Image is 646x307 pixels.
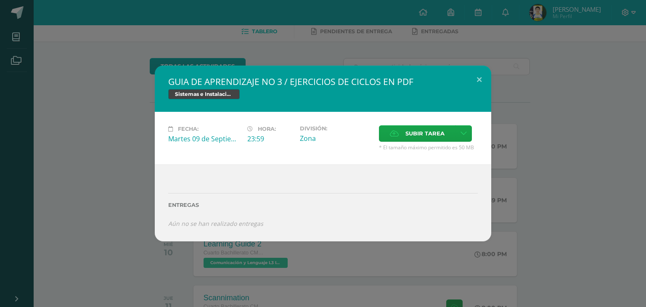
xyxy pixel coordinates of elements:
[379,144,478,151] span: * El tamaño máximo permitido es 50 MB
[258,126,276,132] span: Hora:
[168,220,263,228] i: Aún no se han realizado entregas
[168,202,478,208] label: Entregas
[467,66,491,94] button: Close (Esc)
[300,134,372,143] div: Zona
[300,125,372,132] label: División:
[405,126,445,141] span: Subir tarea
[178,126,199,132] span: Fecha:
[168,76,478,87] h2: GUIA DE APRENDIZAJE NO 3 / EJERCICIOS DE CICLOS EN PDF
[168,134,241,143] div: Martes 09 de Septiembre
[247,134,293,143] div: 23:59
[168,89,240,99] span: Sistemas e Instalación de Software (Desarrollo de Software)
